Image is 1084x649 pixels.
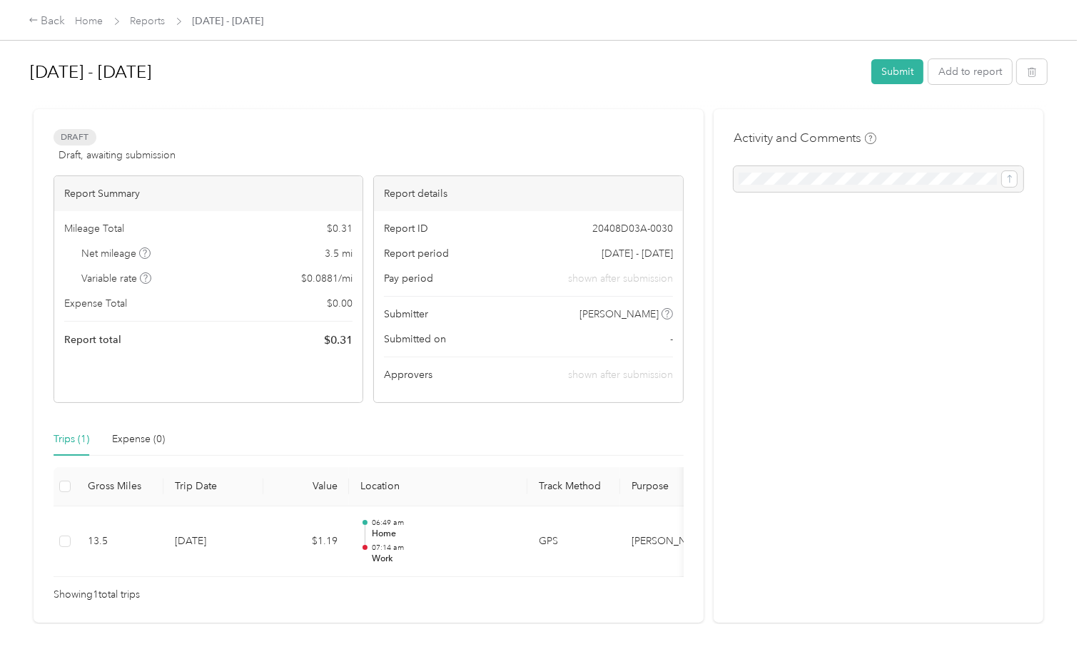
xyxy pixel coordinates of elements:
[327,221,353,236] span: $ 0.31
[263,467,349,506] th: Value
[324,332,353,349] span: $ 0.31
[30,55,861,89] h1: Oct 1 - 31, 2025
[76,506,163,578] td: 13.5
[325,246,353,261] span: 3.5 mi
[76,15,103,27] a: Home
[592,221,673,236] span: 20408D03A-0030
[374,176,682,211] div: Report details
[568,369,673,381] span: shown after submission
[384,367,432,382] span: Approvers
[372,553,516,566] p: Work
[384,307,428,322] span: Submitter
[871,59,923,84] button: Submit
[112,431,165,447] div: Expense (0)
[568,271,673,286] span: shown after submission
[372,543,516,553] p: 07:14 am
[54,431,89,447] div: Trips (1)
[527,506,620,578] td: GPS
[527,467,620,506] th: Track Method
[579,307,659,322] span: [PERSON_NAME]
[384,221,428,236] span: Report ID
[54,176,363,211] div: Report Summary
[384,332,446,347] span: Submitted on
[64,332,121,347] span: Report total
[193,14,264,29] span: [DATE] - [DATE]
[82,246,151,261] span: Net mileage
[29,13,66,30] div: Back
[301,271,353,286] span: $ 0.0881 / mi
[349,467,527,506] th: Location
[372,518,516,528] p: 06:49 am
[928,59,1012,84] button: Add to report
[1004,569,1084,649] iframe: Everlance-gr Chat Button Frame
[327,296,353,311] span: $ 0.00
[131,15,166,27] a: Reports
[734,129,876,147] h4: Activity and Comments
[76,467,163,506] th: Gross Miles
[54,587,140,603] span: Showing 1 total trips
[263,506,349,578] td: $1.19
[163,506,263,578] td: [DATE]
[163,467,263,506] th: Trip Date
[372,528,516,541] p: Home
[602,246,673,261] span: [DATE] - [DATE]
[384,271,433,286] span: Pay period
[64,296,127,311] span: Expense Total
[670,332,673,347] span: -
[82,271,152,286] span: Variable rate
[64,221,124,236] span: Mileage Total
[620,467,727,506] th: Purpose
[59,148,176,163] span: Draft, awaiting submission
[54,129,96,145] span: Draft
[620,506,727,578] td: Stokes Distributing
[384,246,449,261] span: Report period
